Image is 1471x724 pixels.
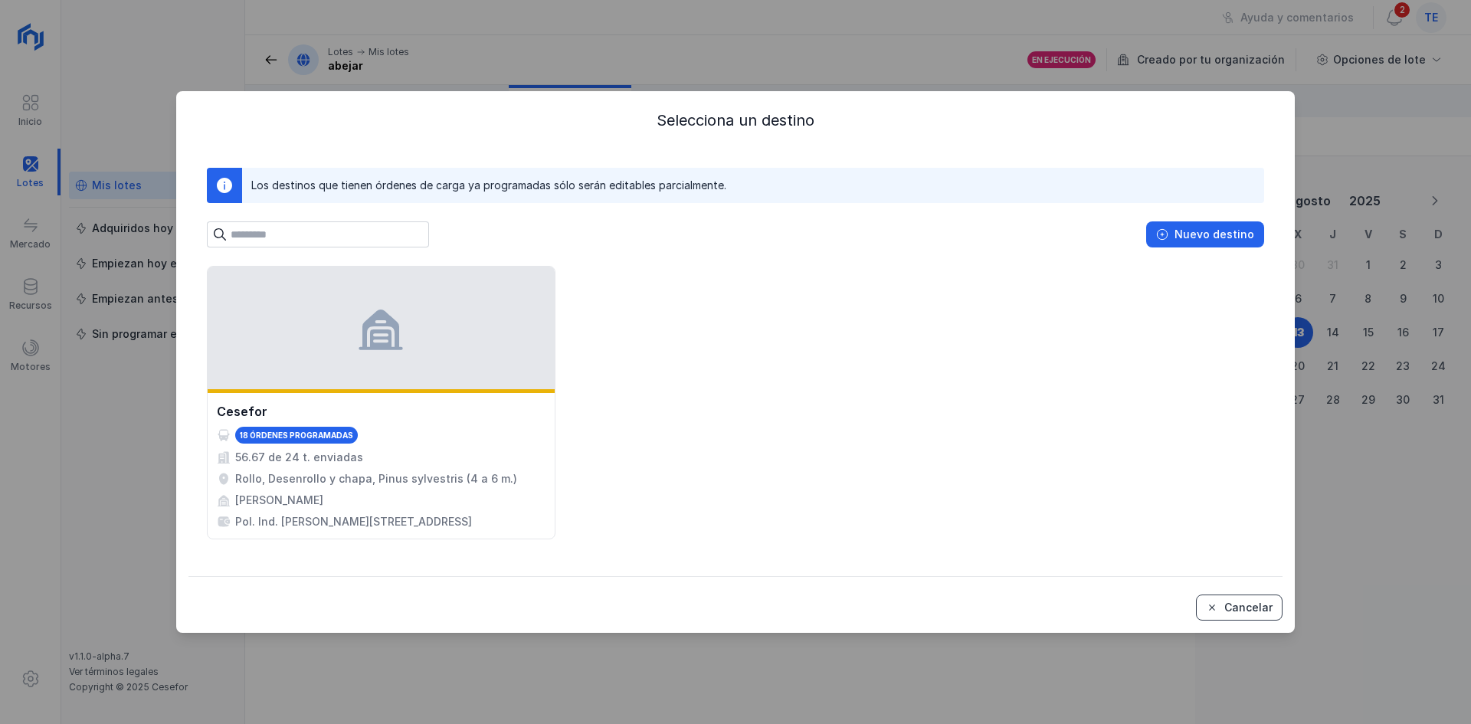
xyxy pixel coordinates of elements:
div: Cancelar [1224,600,1273,615]
div: Los destinos que tienen órdenes de carga ya programadas sólo serán editables parcialmente. [251,178,726,193]
div: Rollo, Desenrollo y chapa, Pinus sylvestris (4 a 6 m.) [235,471,517,486]
div: 56.67 de 24 t. enviadas [235,450,363,465]
button: Nuevo destino [1146,221,1264,247]
div: Nuevo destino [1175,227,1254,242]
div: 18 órdenes programadas [240,430,353,441]
div: Selecciona un destino [188,110,1283,131]
div: Pol. Ind. [PERSON_NAME][STREET_ADDRESS] [235,514,472,529]
button: Cancelar [1196,595,1283,621]
div: [PERSON_NAME] [235,493,323,508]
div: Cesefor [217,402,267,421]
